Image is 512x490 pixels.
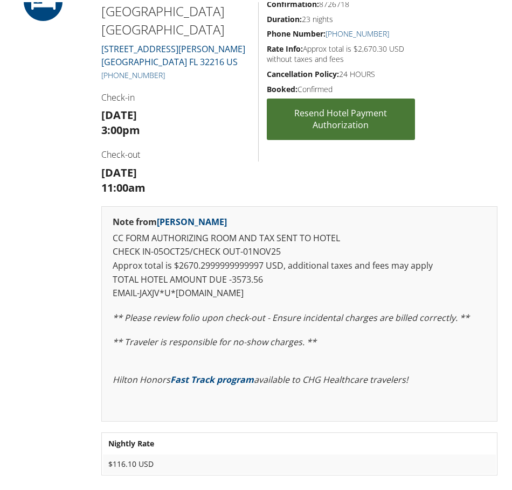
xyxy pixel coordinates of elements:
[101,106,137,120] strong: [DATE]
[157,214,227,226] a: [PERSON_NAME]
[267,67,415,78] h5: 24 HOURS
[113,214,227,226] strong: Note from
[113,310,469,321] em: ** Please review folio upon check-out - Ensure incidental charges are billed correctly. **
[101,178,146,193] strong: 11:00am
[326,26,389,37] a: [PHONE_NUMBER]
[170,372,254,383] a: Fast Track program
[267,12,302,22] strong: Duration:
[267,41,415,62] h5: Approx total is $2,670.30 USD without taxes and fees
[267,12,415,23] h5: 23 nights
[267,96,415,138] a: Resend Hotel Payment Authorization
[103,452,496,472] td: $116.10 USD
[267,82,415,93] h5: Confirmed
[267,41,303,52] strong: Rate Info:
[113,372,408,383] em: Hilton Honors available to CHG Healthcare travelers!
[267,82,297,92] strong: Booked:
[267,67,339,77] strong: Cancellation Policy:
[113,229,486,298] p: CC FORM AUTHORIZING ROOM AND TAX SENT TO HOTEL CHECK IN-05OCT25/CHECK OUT-01NOV25 Approx total is...
[101,163,137,178] strong: [DATE]
[113,334,316,346] em: ** Traveler is responsible for no-show charges. **
[101,89,250,101] h4: Check-in
[101,121,140,135] strong: 3:00pm
[101,146,250,158] h4: Check-out
[267,26,326,37] strong: Phone Number:
[101,41,245,66] a: [STREET_ADDRESS][PERSON_NAME][GEOGRAPHIC_DATA] FL 32216 US
[103,432,496,451] th: Nightly Rate
[101,68,165,78] a: [PHONE_NUMBER]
